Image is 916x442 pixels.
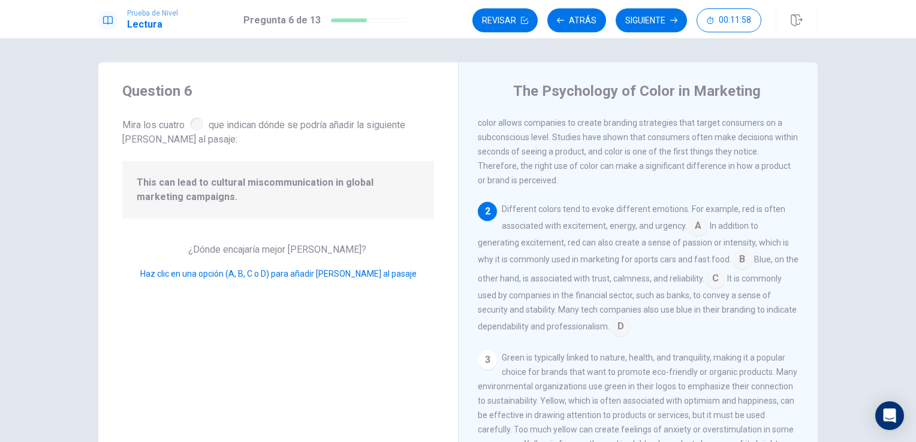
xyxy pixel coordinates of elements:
[611,317,630,336] span: D
[478,202,497,221] div: 2
[719,16,751,25] span: 00:11:58
[127,9,178,17] span: Prueba de Nivel
[122,115,434,147] span: Mira los cuatro que indican dónde se podría añadir la siguiente [PERSON_NAME] al pasaje:
[137,175,420,204] span: This can lead to cultural miscommunication in global marketing campaigns.
[502,204,785,231] span: Different colors tend to evoke different emotions. For example, red is often associated with exci...
[688,216,707,235] span: A
[472,8,538,32] button: Revisar
[513,81,761,101] h4: The Psychology of Color in Marketing
[122,81,434,101] h4: Question 6
[547,8,606,32] button: Atrás
[478,350,497,370] div: 3
[875,401,904,430] div: Open Intercom Messenger
[697,8,761,32] button: 00:11:58
[478,221,789,264] span: In addition to generating excitement, red can also create a sense of passion or intensity, which ...
[140,269,417,278] span: Haz clic en una opción (A, B, C o D) para añadir [PERSON_NAME] al pasaje
[733,250,752,269] span: B
[127,17,178,32] h1: Lectura
[243,13,321,28] h1: Pregunta 6 de 13
[706,269,725,288] span: C
[188,244,369,255] span: ¿Dónde encajaría mejor [PERSON_NAME]?
[616,8,687,32] button: Siguiente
